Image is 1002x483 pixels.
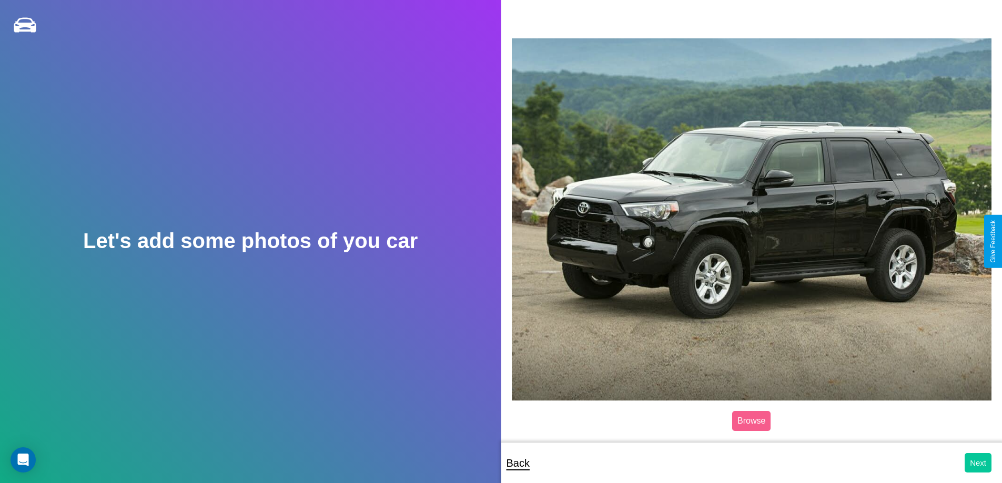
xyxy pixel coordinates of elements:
div: Open Intercom Messenger [11,447,36,472]
p: Back [507,454,530,472]
div: Give Feedback [989,220,997,263]
h2: Let's add some photos of you car [83,229,418,253]
img: posted [512,38,992,400]
label: Browse [732,411,771,431]
button: Next [965,453,991,472]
